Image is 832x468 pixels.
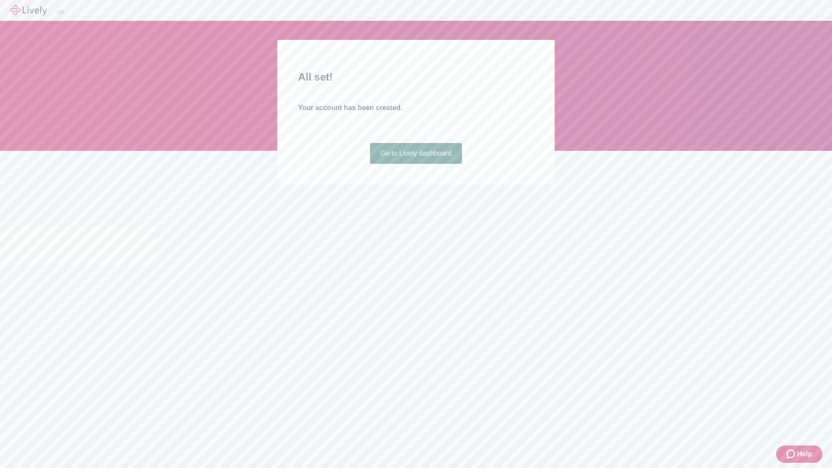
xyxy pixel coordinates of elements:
[786,449,797,459] svg: Zendesk support icon
[797,449,812,459] span: Help
[298,103,534,113] h4: Your account has been created.
[57,11,64,13] button: Log out
[370,143,462,164] a: Go to Lively dashboard
[776,445,822,463] button: Zendesk support iconHelp
[298,69,534,85] h2: All set!
[10,5,47,16] img: Lively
